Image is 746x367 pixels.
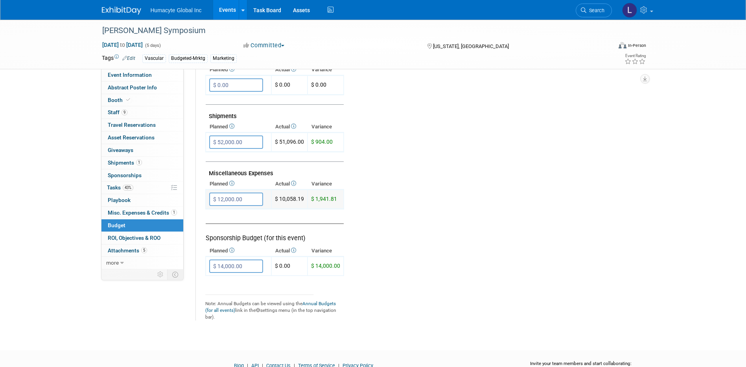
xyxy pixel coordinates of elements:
[205,297,344,321] div: Note: Annual Budgets can be viewed using the link in the settings menu (in the top navigation bar).
[308,245,344,256] th: Variance
[108,235,160,241] span: ROI, Objectives & ROO
[122,56,135,61] a: Edit
[108,209,177,216] span: Misc. Expenses & Credits
[167,269,183,280] td: Toggle Event Tabs
[308,178,344,189] th: Variance
[101,169,183,182] a: Sponsorships
[108,109,127,115] span: Staff
[108,247,147,254] span: Attachments
[141,247,147,253] span: 5
[123,185,133,191] span: 43%
[271,64,308,75] th: Actual
[171,209,177,215] span: 1
[101,106,183,119] a: Staff9
[271,257,308,276] td: $ 0.00
[101,207,183,219] a: Misc. Expenses & Credits1
[206,245,271,256] th: Planned
[101,94,183,106] a: Booth
[108,172,142,178] span: Sponsorships
[169,54,208,63] div: Budgeted-Mrktg
[99,24,600,38] div: [PERSON_NAME] Symposium
[271,190,308,209] td: $ 10,058.19
[108,197,131,203] span: Playbook
[206,105,344,122] td: Shipments
[101,144,183,156] a: Giveaways
[624,54,646,58] div: Event Rating
[126,98,130,102] i: Booth reservation complete
[311,263,340,269] span: $ 14,000.00
[101,219,183,232] a: Budget
[101,132,183,144] a: Asset Reservations
[108,159,142,166] span: Shipments
[144,43,161,48] span: (5 days)
[206,64,271,75] th: Planned
[122,109,127,115] span: 9
[271,178,308,189] th: Actual
[108,84,157,91] span: Abstract Poster Info
[619,42,626,48] img: Format-Inperson.png
[151,7,202,13] span: Humacyte Global Inc
[205,290,344,297] div: _______________________________________________________
[628,43,646,48] div: In-Person
[576,4,612,17] a: Search
[311,139,333,145] span: $ 904.00
[136,159,142,165] span: 1
[206,223,344,243] div: Sponsorship Budget (for this event)
[101,82,183,94] a: Abstract Poster Info
[102,7,141,15] img: ExhibitDay
[107,184,133,191] span: Tasks
[101,245,183,257] a: Attachments5
[108,147,133,153] span: Giveaways
[311,82,326,88] span: $ 0.00
[241,41,287,50] button: Committed
[102,54,135,63] td: Tags
[101,182,183,194] a: Tasks43%
[142,54,166,63] div: Vascular
[210,54,237,63] div: Marketing
[622,3,637,18] img: Linda Hamilton
[206,178,271,189] th: Planned
[433,43,509,49] span: [US_STATE], [GEOGRAPHIC_DATA]
[101,232,183,244] a: ROI, Objectives & ROO
[101,194,183,206] a: Playbook
[206,162,344,179] td: Miscellaneous Expenses
[206,121,271,132] th: Planned
[154,269,168,280] td: Personalize Event Tab Strip
[271,121,308,132] th: Actual
[308,121,344,132] th: Variance
[311,196,337,202] span: $ 1,941.81
[108,134,155,141] span: Asset Reservations
[108,72,152,78] span: Event Information
[108,222,125,228] span: Budget
[101,157,183,169] a: Shipments1
[271,133,308,152] td: $ 51,096.00
[106,259,119,266] span: more
[271,245,308,256] th: Actual
[101,69,183,81] a: Event Information
[308,64,344,75] th: Variance
[586,7,604,13] span: Search
[102,41,143,48] span: [DATE] [DATE]
[119,42,126,48] span: to
[108,97,132,103] span: Booth
[271,76,308,95] td: $ 0.00
[565,41,647,53] div: Event Format
[101,257,183,269] a: more
[108,122,156,128] span: Travel Reservations
[101,119,183,131] a: Travel Reservations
